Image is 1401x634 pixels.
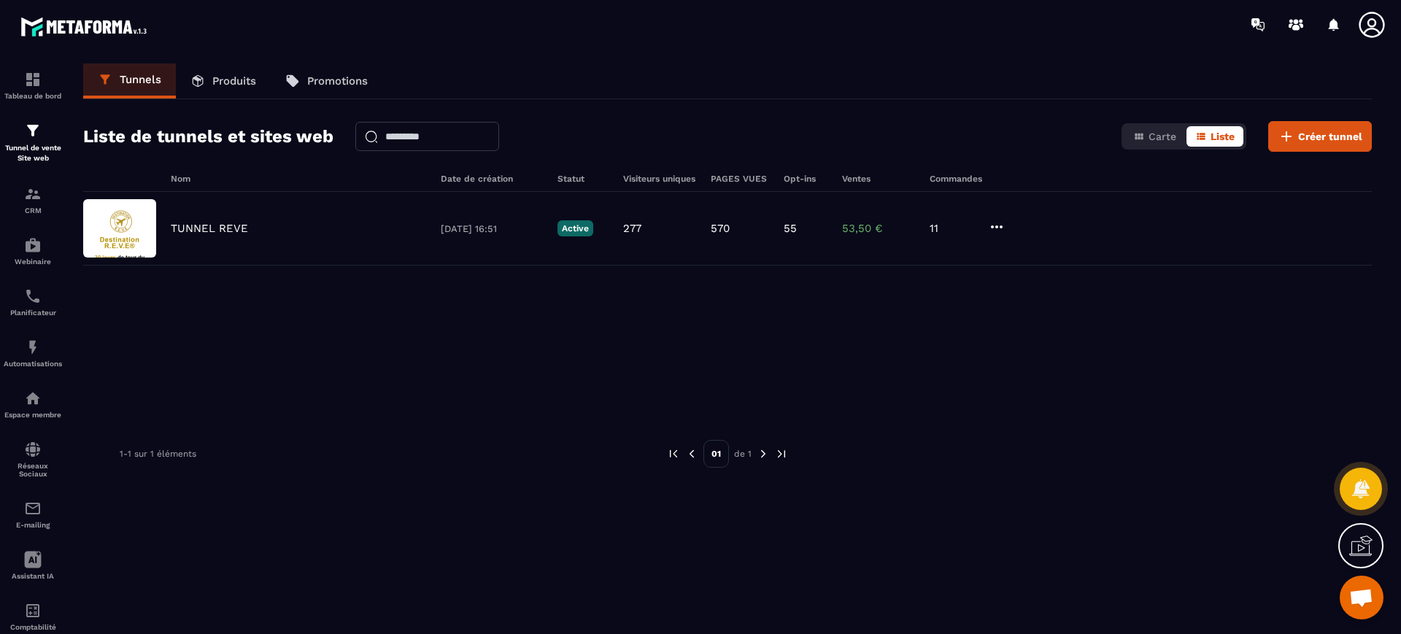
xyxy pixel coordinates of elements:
h6: Statut [557,174,609,184]
h6: Commandes [930,174,982,184]
a: automationsautomationsWebinaire [4,225,62,277]
p: Tableau de bord [4,92,62,100]
a: Produits [176,63,271,98]
img: logo [20,13,152,40]
img: formation [24,185,42,203]
p: 1-1 sur 1 éléments [120,449,196,459]
img: scheduler [24,287,42,305]
p: Promotions [307,74,368,88]
h6: Visiteurs uniques [623,174,696,184]
a: social-networksocial-networkRéseaux Sociaux [4,430,62,489]
button: Liste [1186,126,1243,147]
a: automationsautomationsEspace membre [4,379,62,430]
p: 55 [784,222,797,235]
p: Active [557,220,593,236]
p: Assistant IA [4,572,62,580]
p: Automatisations [4,360,62,368]
img: next [757,447,770,460]
p: 277 [623,222,641,235]
p: Comptabilité [4,623,62,631]
p: Espace membre [4,411,62,419]
h6: Date de création [441,174,543,184]
div: Ouvrir le chat [1340,576,1383,619]
p: 11 [930,222,973,235]
h6: Opt-ins [784,174,827,184]
a: Tunnels [83,63,176,98]
img: prev [667,447,680,460]
h6: PAGES VUES [711,174,769,184]
img: image [83,199,156,258]
h6: Nom [171,174,426,184]
a: formationformationTunnel de vente Site web [4,111,62,174]
h2: Liste de tunnels et sites web [83,122,333,151]
img: automations [24,236,42,254]
a: formationformationTableau de bord [4,60,62,111]
img: formation [24,122,42,139]
button: Créer tunnel [1268,121,1372,152]
a: Promotions [271,63,382,98]
h6: Ventes [842,174,915,184]
a: emailemailE-mailing [4,489,62,540]
a: Assistant IA [4,540,62,591]
p: 53,50 € [842,222,915,235]
p: TUNNEL REVE [171,222,248,235]
p: de 1 [734,448,752,460]
button: Carte [1124,126,1185,147]
img: social-network [24,441,42,458]
a: formationformationCRM [4,174,62,225]
p: 570 [711,222,730,235]
p: 01 [703,440,729,468]
p: Tunnels [120,73,161,86]
p: Réseaux Sociaux [4,462,62,478]
img: automations [24,390,42,407]
p: Produits [212,74,256,88]
p: Planificateur [4,309,62,317]
img: automations [24,339,42,356]
p: CRM [4,206,62,214]
p: Tunnel de vente Site web [4,143,62,163]
p: Webinaire [4,258,62,266]
img: next [775,447,788,460]
img: email [24,500,42,517]
span: Créer tunnel [1298,129,1362,144]
a: schedulerschedulerPlanificateur [4,277,62,328]
span: Carte [1149,131,1176,142]
img: accountant [24,602,42,619]
p: E-mailing [4,521,62,529]
img: formation [24,71,42,88]
p: [DATE] 16:51 [441,223,543,234]
a: automationsautomationsAutomatisations [4,328,62,379]
img: prev [685,447,698,460]
span: Liste [1211,131,1235,142]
